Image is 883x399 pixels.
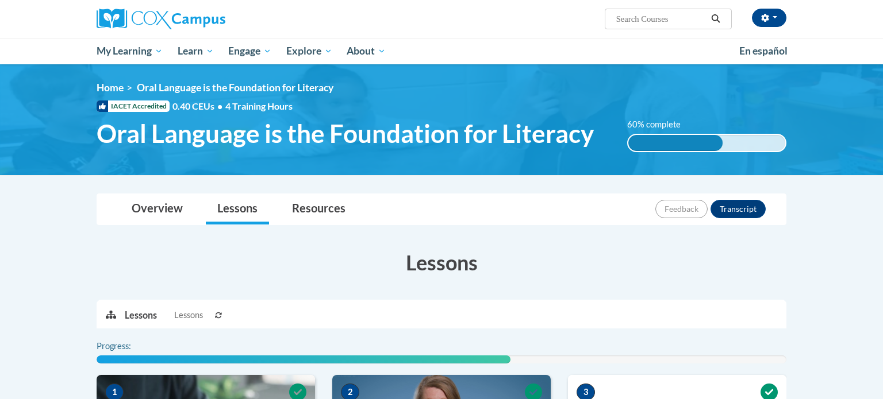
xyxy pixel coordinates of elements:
span: Oral Language is the Foundation for Literacy [97,118,594,149]
span: En español [739,45,788,57]
button: Feedback [655,200,708,218]
a: Resources [281,194,357,224]
span: My Learning [97,44,163,58]
div: 60% complete [628,135,723,151]
span: About [347,44,386,58]
span: Learn [178,44,214,58]
a: En español [732,39,795,63]
button: Account Settings [752,9,786,27]
span: Oral Language is the Foundation for Literacy [137,82,333,94]
a: Explore [279,38,340,64]
span: Engage [228,44,271,58]
span: 4 Training Hours [225,100,293,111]
h3: Lessons [97,248,786,277]
a: About [340,38,394,64]
a: My Learning [89,38,170,64]
span: 0.40 CEUs [172,100,225,113]
a: Home [97,82,124,94]
span: Explore [286,44,332,58]
label: Progress: [97,340,163,352]
div: Main menu [79,38,804,64]
span: Lessons [174,309,203,321]
span: IACET Accredited [97,100,170,112]
button: Transcript [711,200,766,218]
img: Cox Campus [97,9,225,29]
label: 60% complete [627,118,693,131]
a: Overview [120,194,194,224]
a: Engage [221,38,279,64]
p: Lessons [125,309,157,321]
a: Learn [170,38,221,64]
span: • [217,100,222,111]
a: Lessons [206,194,269,224]
button: Search [707,12,724,26]
input: Search Courses [615,12,707,26]
a: Cox Campus [97,9,315,29]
